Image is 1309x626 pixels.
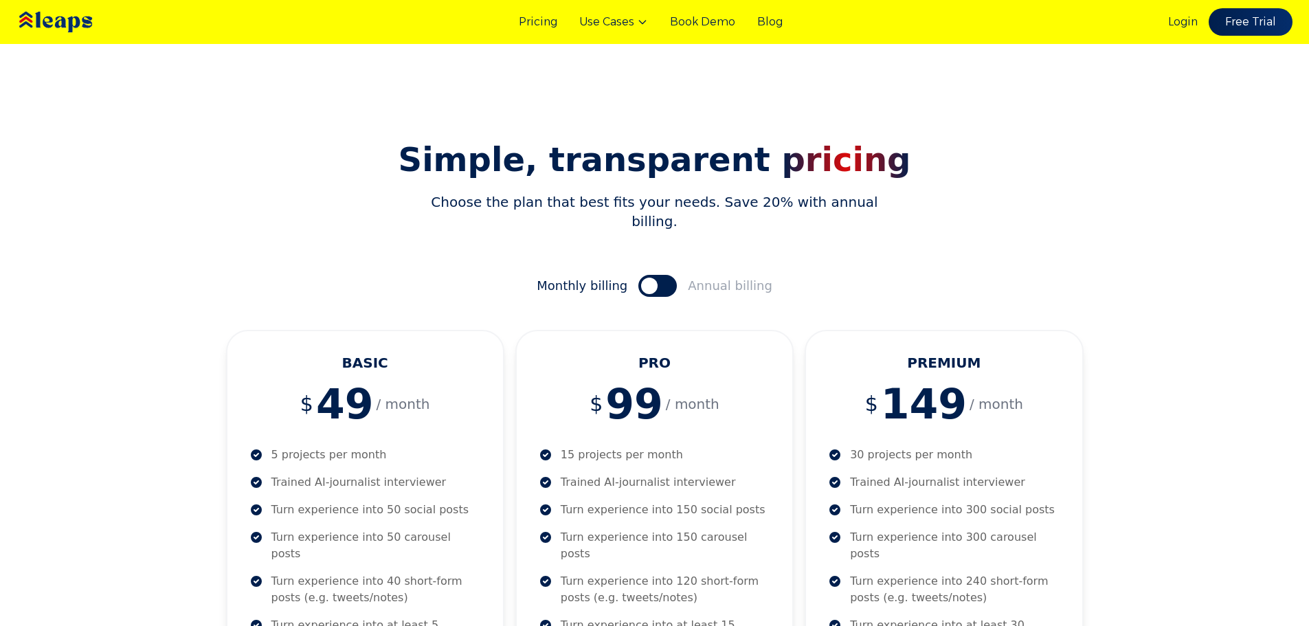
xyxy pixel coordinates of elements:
span: 149 [881,383,967,425]
p: Trained AI-journalist interviewer [850,474,1025,491]
h3: PRO [539,353,770,372]
p: Turn experience into 150 social posts [561,502,765,518]
p: 30 projects per month [850,447,972,463]
p: Choose the plan that best fits your needs. Save 20% with annual billing. [424,192,886,231]
span: / month [970,394,1023,414]
span: Monthly billing [537,276,627,295]
p: 15 projects per month [561,447,683,463]
p: Turn experience into 300 carousel posts [850,529,1060,562]
button: Use Cases [579,14,648,30]
span: / month [376,394,429,414]
p: Trained AI-journalist interviewer [561,474,736,491]
a: Login [1168,14,1198,30]
h2: Simple, transparent [226,143,1084,176]
h3: PREMIUM [828,353,1060,372]
span: pricing [782,140,911,179]
span: $ [865,392,878,416]
p: Trained AI-journalist interviewer [271,474,447,491]
p: Turn experience into 150 carousel posts [561,529,770,562]
h3: BASIC [249,353,481,372]
span: 49 [316,383,374,425]
p: 5 projects per month [271,447,387,463]
span: $ [300,392,313,416]
span: Annual billing [688,276,772,295]
p: Turn experience into 300 social posts [850,502,1055,518]
p: Turn experience into 40 short-form posts (e.g. tweets/notes) [271,573,481,606]
a: Pricing [519,14,557,30]
span: $ [590,392,603,416]
p: Turn experience into 50 social posts [271,502,469,518]
a: Free Trial [1209,8,1293,36]
span: 99 [605,383,663,425]
a: Blog [757,14,783,30]
span: / month [666,394,719,414]
p: Turn experience into 240 short-form posts (e.g. tweets/notes) [850,573,1060,606]
p: Turn experience into 50 carousel posts [271,529,481,562]
img: Leaps Logo [16,2,133,42]
a: Book Demo [670,14,735,30]
p: Turn experience into 120 short-form posts (e.g. tweets/notes) [561,573,770,606]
